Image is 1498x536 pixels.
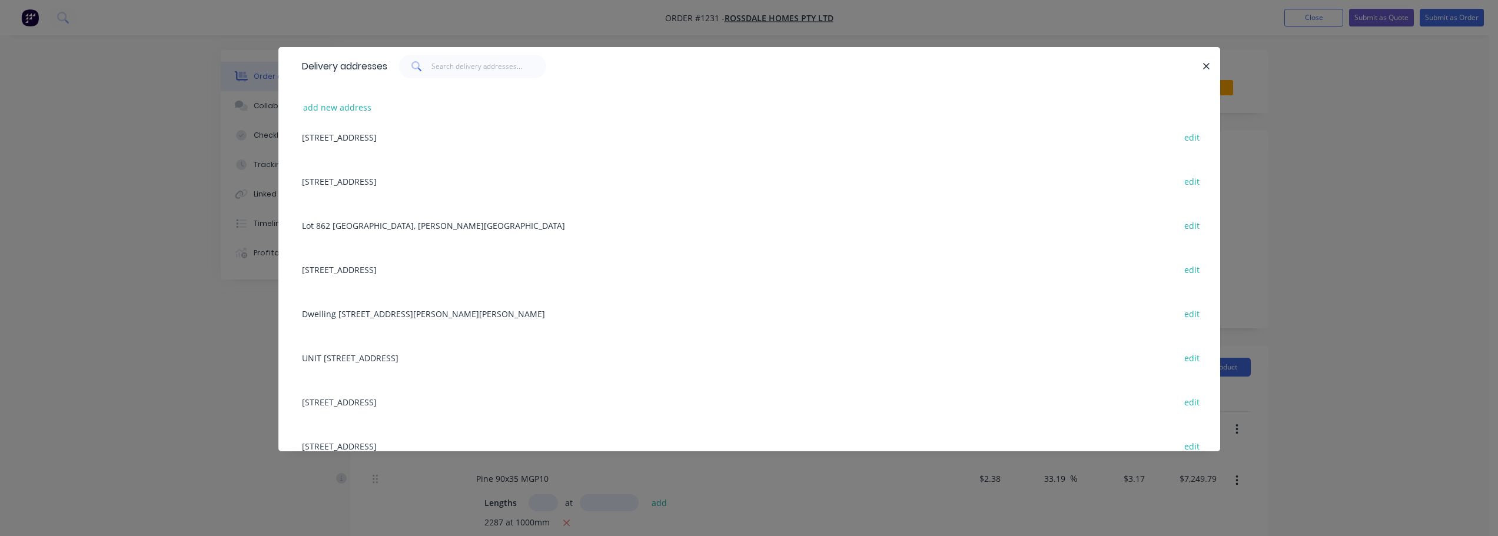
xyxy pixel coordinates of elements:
[297,99,378,115] button: add new address
[296,247,1203,291] div: [STREET_ADDRESS]
[296,203,1203,247] div: Lot 862 [GEOGRAPHIC_DATA], [PERSON_NAME][GEOGRAPHIC_DATA]
[296,115,1203,159] div: [STREET_ADDRESS]
[296,379,1203,424] div: [STREET_ADDRESS]
[1178,261,1206,277] button: edit
[1178,394,1206,410] button: edit
[296,159,1203,203] div: [STREET_ADDRESS]
[1178,217,1206,233] button: edit
[1178,438,1206,454] button: edit
[296,424,1203,468] div: [STREET_ADDRESS]
[1178,305,1206,321] button: edit
[296,48,387,85] div: Delivery addresses
[296,291,1203,335] div: Dwelling [STREET_ADDRESS][PERSON_NAME][PERSON_NAME]
[296,335,1203,379] div: UNIT [STREET_ADDRESS]
[1178,349,1206,365] button: edit
[1178,173,1206,189] button: edit
[431,55,546,78] input: Search delivery addresses...
[1178,129,1206,145] button: edit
